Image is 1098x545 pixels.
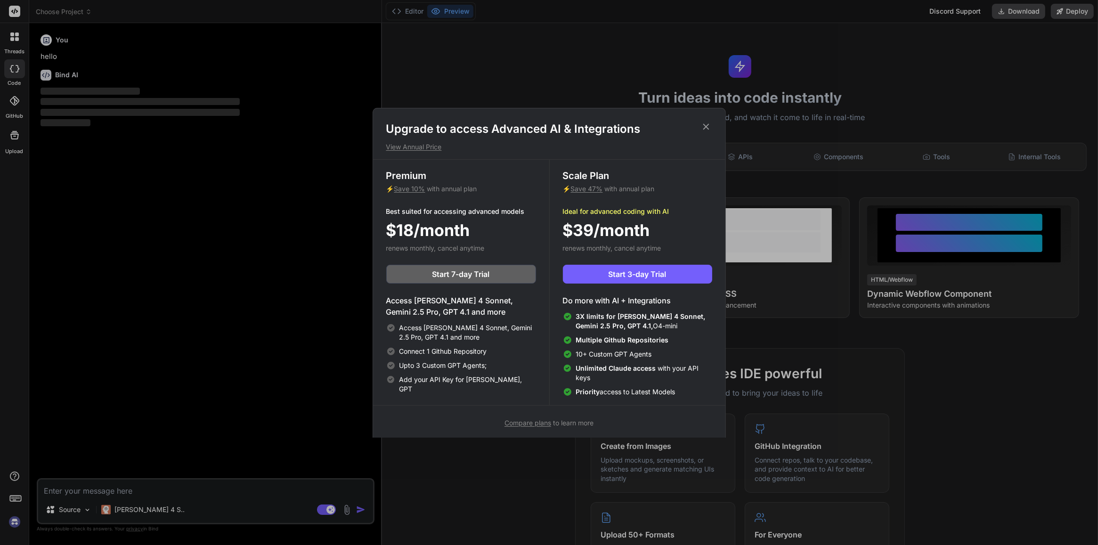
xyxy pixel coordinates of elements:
p: Ideal for advanced coding with AI [563,207,712,216]
button: Start 7-day Trial [386,265,536,284]
span: access to Latest Models [576,387,675,397]
button: Start 3-day Trial [563,265,712,284]
span: Access [PERSON_NAME] 4 Sonnet, Gemini 2.5 Pro, GPT 4.1 and more [399,323,536,342]
span: $18/month [386,218,470,242]
span: renews monthly, cancel anytime [563,244,661,252]
p: ⚡ with annual plan [386,184,536,194]
span: 3X limits for [PERSON_NAME] 4 Sonnet, Gemini 2.5 Pro, GPT 4.1, [576,312,706,330]
span: Multiple Github Repositories [576,336,669,344]
span: Start 3-day Trial [609,268,667,280]
span: Compare plans [504,419,551,427]
h3: Premium [386,169,536,182]
span: Upto 3 Custom GPT Agents; [399,361,487,370]
span: renews monthly, cancel anytime [386,244,485,252]
span: with your API keys [576,364,712,382]
p: View Annual Price [386,142,712,152]
span: to learn more [504,419,594,427]
span: Start 7-day Trial [432,268,490,280]
p: Best suited for accessing advanced models [386,207,536,216]
h4: Access [PERSON_NAME] 4 Sonnet, Gemini 2.5 Pro, GPT 4.1 and more [386,295,536,317]
h4: Do more with AI + Integrations [563,295,712,306]
h3: Scale Plan [563,169,712,182]
span: Connect 1 Github Repository [399,347,487,356]
h1: Upgrade to access Advanced AI & Integrations [386,122,712,137]
span: Save 47% [571,185,603,193]
span: Add your API Key for [PERSON_NAME], GPT [399,375,536,394]
span: Priority [576,388,600,396]
span: 10+ Custom GPT Agents [576,350,652,359]
span: Save 10% [394,185,425,193]
span: Unlimited Claude access [576,364,658,372]
span: $39/month [563,218,650,242]
p: ⚡ with annual plan [563,184,712,194]
span: O4-mini [576,312,712,331]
